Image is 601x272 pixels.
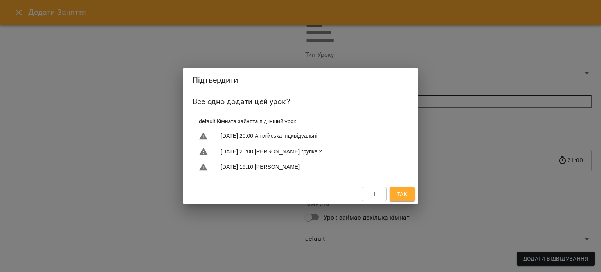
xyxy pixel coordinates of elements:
button: Так [390,187,415,201]
li: default : Кімната зайнята під інший урок [193,114,408,128]
li: [DATE] 20:00 [PERSON_NAME] групка 2 [193,144,408,159]
li: [DATE] 20:00 Англійська індивідуальні [193,128,408,144]
li: [DATE] 19:10 [PERSON_NAME] [193,159,408,175]
h6: Все одно додати цей урок? [193,95,408,108]
span: Ні [371,189,377,199]
span: Так [397,189,407,199]
button: Ні [362,187,387,201]
h2: Підтвердити [193,74,408,86]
